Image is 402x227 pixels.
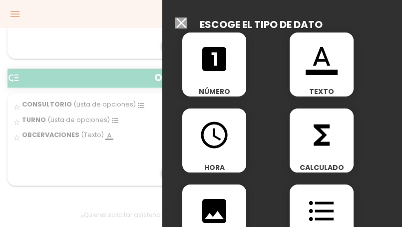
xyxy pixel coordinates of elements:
[306,43,338,75] i: format_color_text
[306,195,338,227] i: format_list_bulleted
[290,86,354,96] span: TEXTO
[182,86,246,96] span: NÚMERO
[198,195,230,227] i: image
[306,119,338,151] i: functions
[198,119,230,151] i: access_time
[182,162,246,172] span: HORA
[200,19,323,30] h2: ESCOGE EL TIPO DE DATO
[198,43,230,75] i: looks_one
[290,162,354,172] span: CALCULADO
